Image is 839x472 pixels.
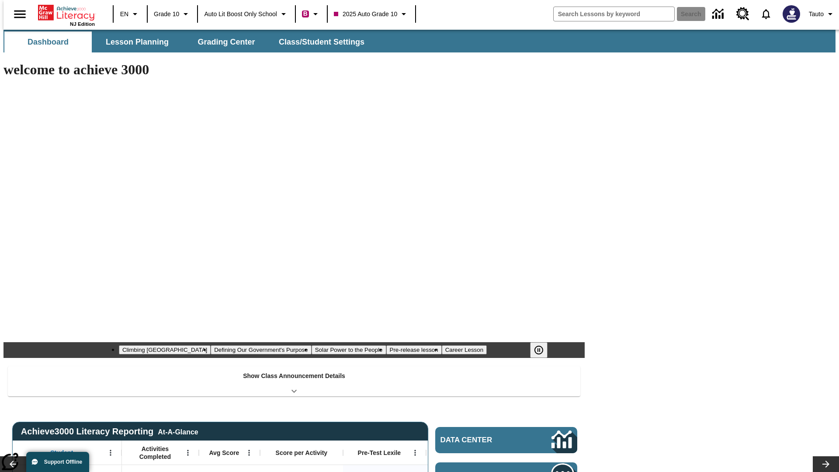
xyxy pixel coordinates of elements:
button: Select a new avatar [777,3,805,25]
a: Data Center [707,2,731,26]
button: Class/Student Settings [272,31,371,52]
div: SubNavbar [3,31,372,52]
img: Avatar [783,5,800,23]
a: Home [38,4,95,21]
input: search field [554,7,674,21]
a: Data Center [435,427,577,453]
button: Slide 5 Career Lesson [442,345,487,354]
button: Open Menu [409,446,422,459]
button: Open Menu [243,446,256,459]
button: School: Auto Lit Boost only School, Select your school [201,6,292,22]
div: At-A-Glance [158,427,198,436]
button: Profile/Settings [805,6,839,22]
span: Support Offline [44,459,82,465]
button: Support Offline [26,452,89,472]
div: Home [38,3,95,27]
a: Resource Center, Will open in new tab [731,2,755,26]
button: Slide 1 Climbing Mount Tai [119,345,211,354]
span: EN [120,10,128,19]
span: NJ Edition [70,21,95,27]
button: Grading Center [183,31,270,52]
button: Pause [530,342,548,358]
span: Achieve3000 Literacy Reporting [21,427,198,437]
span: Data Center [440,436,522,444]
button: Class: 2025 Auto Grade 10, Select your class [330,6,413,22]
p: Show Class Announcement Details [243,371,345,381]
a: Notifications [755,3,777,25]
span: 2025 Auto Grade 10 [334,10,397,19]
button: Lesson Planning [94,31,181,52]
button: Boost Class color is violet red. Change class color [298,6,324,22]
button: Open Menu [104,446,117,459]
button: Open side menu [7,1,33,27]
span: Score per Activity [276,449,328,457]
span: Student [50,449,73,457]
button: Dashboard [4,31,92,52]
button: Slide 2 Defining Our Government's Purpose [211,345,311,354]
button: Slide 3 Solar Power to the People [312,345,386,354]
button: Language: EN, Select a language [116,6,144,22]
span: Auto Lit Boost only School [204,10,277,19]
span: B [303,8,308,19]
button: Lesson carousel, Next [813,456,839,472]
span: Tauto [809,10,824,19]
button: Slide 4 Pre-release lesson [386,345,442,354]
div: SubNavbar [3,30,836,52]
span: Activities Completed [126,445,184,461]
button: Grade: Grade 10, Select a grade [150,6,194,22]
button: Open Menu [181,446,194,459]
span: Pre-Test Lexile [358,449,401,457]
span: Grade 10 [154,10,179,19]
h1: welcome to achieve 3000 [3,62,585,78]
div: Show Class Announcement Details [8,366,580,396]
span: Avg Score [209,449,239,457]
div: Pause [530,342,556,358]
